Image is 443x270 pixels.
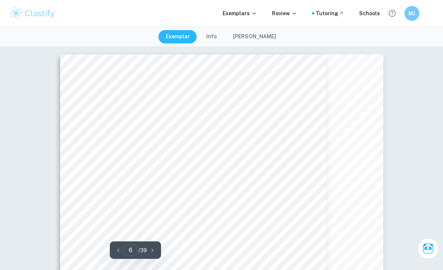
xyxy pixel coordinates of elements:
span: A Partial Replication of [PERSON_NAME] and Johnson9s Prior [102,213,378,224]
button: [PERSON_NAME] [226,30,283,43]
p: / 39 [138,246,147,254]
button: Help and Feedback [386,7,398,20]
p: Exemplars [223,9,257,17]
a: Tutoring [316,9,344,17]
h6: MJ [408,9,416,17]
p: Review [272,9,297,17]
button: Exemplar [158,30,197,43]
img: Clastify logo [9,6,56,21]
button: Ask Clai [418,238,439,259]
a: Schools [359,9,380,17]
span: Schema Study (1972) [174,238,268,249]
button: MJ [404,6,419,21]
button: Info [199,30,224,43]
